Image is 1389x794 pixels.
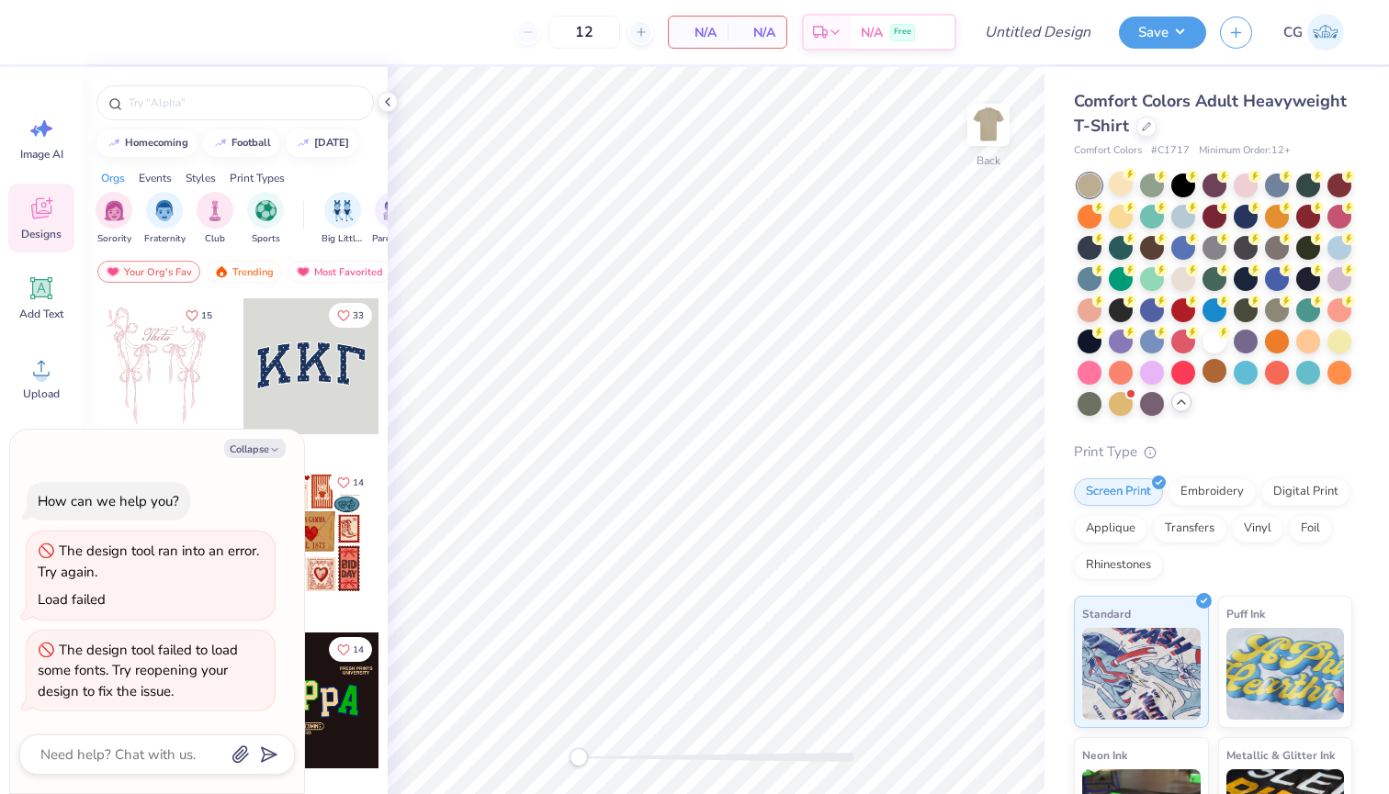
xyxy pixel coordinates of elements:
img: Sports Image [255,200,277,221]
span: Minimum Order: 12 + [1199,143,1291,159]
button: filter button [322,192,364,246]
button: Like [329,470,372,495]
button: filter button [197,192,233,246]
div: Accessibility label [570,748,588,766]
button: Collapse [224,439,286,458]
img: Standard [1082,628,1201,720]
span: # C1717 [1151,143,1190,159]
button: [DATE] [286,129,357,157]
img: Parent's Weekend Image [383,200,404,221]
div: Orgs [101,170,125,186]
span: Metallic & Glitter Ink [1226,745,1335,765]
span: Sorority [97,232,131,246]
span: 14 [353,478,364,487]
img: Big Little Reveal Image [333,200,353,221]
span: N/A [739,23,775,42]
div: football [231,138,271,148]
button: football [203,129,279,157]
div: Rhinestones [1074,552,1163,579]
img: Puff Ink [1226,628,1345,720]
div: Print Types [230,170,285,186]
img: most_fav.gif [296,265,311,278]
span: 15 [201,311,212,320]
div: Trending [206,261,282,283]
img: Sorority Image [104,200,125,221]
span: Puff Ink [1226,604,1265,623]
div: Print Type [1074,442,1352,463]
div: filter for Sports [247,192,284,246]
div: Embroidery [1169,478,1256,506]
div: filter for Fraternity [144,192,186,246]
div: Digital Print [1261,478,1350,506]
button: homecoming [96,129,197,157]
div: Vinyl [1232,515,1283,542]
span: Club [205,232,225,246]
button: Save [1119,17,1206,49]
div: Your Org's Fav [97,261,200,283]
button: filter button [372,192,414,246]
span: Neon Ink [1082,745,1127,765]
span: 14 [353,645,364,654]
input: – – [548,16,620,49]
img: Fraternity Image [154,200,175,221]
img: trend_line.gif [296,138,311,149]
button: filter button [247,192,284,246]
div: homecoming [125,138,188,148]
img: most_fav.gif [106,265,120,278]
span: Comfort Colors [1074,143,1142,159]
span: Big Little Reveal [322,232,364,246]
span: Comfort Colors Adult Heavyweight T-Shirt [1074,90,1347,137]
img: Back [970,106,1007,143]
button: filter button [144,192,186,246]
div: How can we help you? [38,492,179,510]
span: N/A [861,23,883,42]
div: Styles [186,170,216,186]
a: CG [1275,14,1352,50]
span: N/A [680,23,717,42]
div: filter for Big Little Reveal [322,192,364,246]
span: Designs [21,227,62,241]
span: Fraternity [144,232,186,246]
span: 33 [353,311,364,320]
div: Foil [1289,515,1332,542]
div: Back [977,152,1000,169]
span: Add Text [19,307,63,321]
img: trending.gif [214,265,229,278]
span: Image AI [20,147,63,162]
div: filter for Sorority [96,192,132,246]
button: filter button [96,192,132,246]
span: CG [1283,22,1303,43]
span: Standard [1082,604,1131,623]
div: Applique [1074,515,1147,542]
input: Untitled Design [970,14,1105,50]
img: Carly Gitin [1307,14,1344,50]
span: Parent's Weekend [372,232,414,246]
div: The design tool ran into an error. Try again. [38,542,259,581]
div: Load failed [38,590,106,609]
div: The design tool failed to load some fonts. Try reopening your design to fix the issue. [38,641,238,700]
div: Most Favorited [288,261,391,283]
div: Events [139,170,172,186]
img: Club Image [205,200,225,221]
img: trend_line.gif [213,138,228,149]
span: Upload [23,386,60,401]
div: Screen Print [1074,478,1163,506]
button: Like [177,303,220,328]
div: Transfers [1153,515,1226,542]
div: halloween [314,138,349,148]
input: Try "Alpha" [127,94,362,112]
div: filter for Parent's Weekend [372,192,414,246]
div: filter for Club [197,192,233,246]
button: Like [329,637,372,662]
span: Free [894,26,911,39]
img: trend_line.gif [107,138,121,149]
span: Sports [252,232,280,246]
button: Like [329,303,372,328]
